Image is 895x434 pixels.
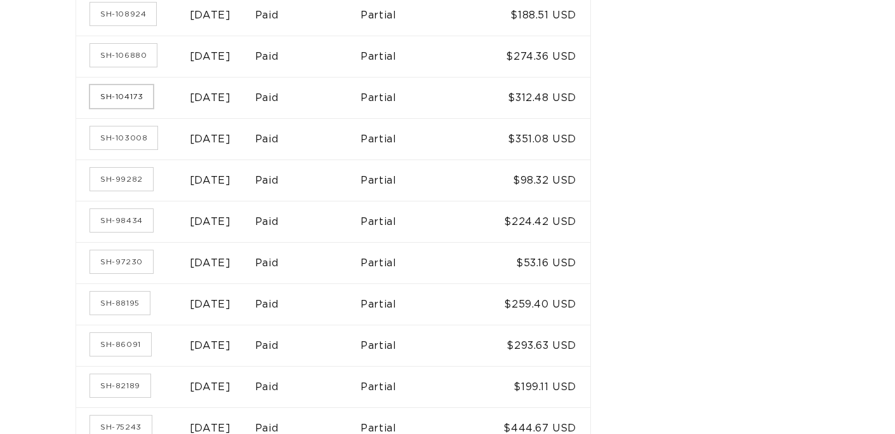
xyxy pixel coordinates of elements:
[487,77,591,118] td: $312.48 USD
[487,283,591,325] td: $259.40 USD
[90,85,153,108] a: Order number SH-104173
[90,126,157,149] a: Order number SH-103008
[90,209,153,232] a: Order number SH-98434
[255,325,361,366] td: Paid
[361,159,487,201] td: Partial
[487,325,591,366] td: $293.63 USD
[190,382,231,392] time: [DATE]
[487,36,591,77] td: $274.36 USD
[487,118,591,159] td: $351.08 USD
[190,341,231,351] time: [DATE]
[255,118,361,159] td: Paid
[190,175,231,186] time: [DATE]
[90,292,150,315] a: Order number SH-88195
[190,51,231,62] time: [DATE]
[90,3,156,25] a: Order number SH-108924
[361,77,487,118] td: Partial
[487,366,591,407] td: $199.11 USD
[255,159,361,201] td: Paid
[90,374,150,397] a: Order number SH-82189
[255,201,361,242] td: Paid
[90,168,153,191] a: Order number SH-99282
[255,283,361,325] td: Paid
[90,333,151,356] a: Order number SH-86091
[255,242,361,283] td: Paid
[190,258,231,268] time: [DATE]
[190,217,231,227] time: [DATE]
[190,10,231,20] time: [DATE]
[190,134,231,144] time: [DATE]
[255,366,361,407] td: Paid
[255,77,361,118] td: Paid
[255,36,361,77] td: Paid
[361,242,487,283] td: Partial
[361,201,487,242] td: Partial
[190,423,231,433] time: [DATE]
[361,283,487,325] td: Partial
[90,44,157,67] a: Order number SH-106880
[487,242,591,283] td: $53.16 USD
[361,366,487,407] td: Partial
[90,250,153,273] a: Order number SH-97230
[190,299,231,309] time: [DATE]
[361,118,487,159] td: Partial
[487,159,591,201] td: $98.32 USD
[190,93,231,103] time: [DATE]
[487,201,591,242] td: $224.42 USD
[361,325,487,366] td: Partial
[361,36,487,77] td: Partial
